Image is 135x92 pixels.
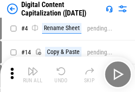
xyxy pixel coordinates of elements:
span: # 14 [21,49,31,56]
img: Settings menu [117,4,128,14]
img: Support [106,5,113,12]
div: Digital Content Capitalization ([DATE]) [21,0,102,17]
img: Back [7,4,18,14]
span: # 4 [21,25,28,32]
div: pending... [87,25,112,32]
div: pending... [87,49,112,56]
div: Copy & Paste [45,47,81,57]
div: Rename Sheet [42,23,81,34]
